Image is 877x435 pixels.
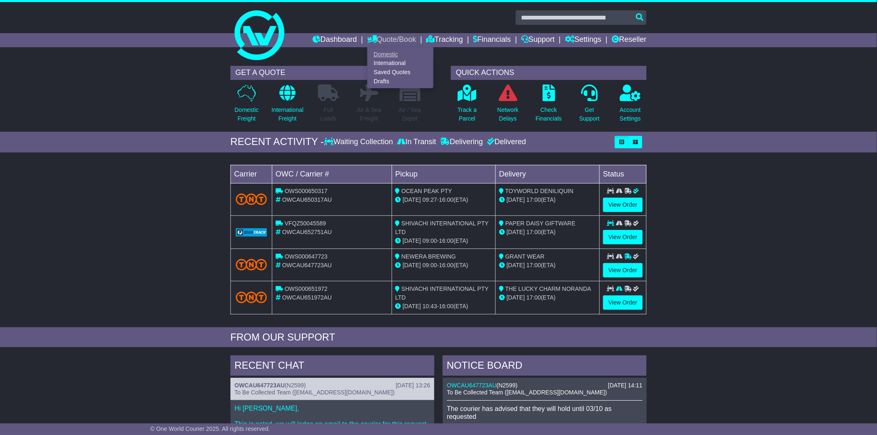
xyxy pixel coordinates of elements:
span: [DATE] [506,229,525,235]
span: OWCAU647723AU [282,262,332,268]
div: NOTICE BOARD [443,355,647,378]
a: Domestic [368,50,433,59]
img: TNT_Domestic.png [236,193,267,205]
span: To Be Collected Team ([EMAIL_ADDRESS][DOMAIN_NAME]) [235,389,395,396]
a: Settings [565,33,601,47]
td: Pickup [392,165,496,183]
span: [DATE] [403,237,421,244]
div: [DATE] 14:11 [608,382,642,389]
span: 16:00 [439,196,453,203]
p: Air / Sea Depot [399,106,421,123]
div: RECENT ACTIVITY - [230,136,324,148]
a: View Order [603,295,643,310]
span: 10:43 [423,303,437,309]
span: NEWERA BREWING [402,253,456,260]
div: (ETA) [499,228,596,237]
div: QUICK ACTIONS [451,66,647,80]
a: DomesticFreight [234,84,259,128]
a: View Order [603,263,643,278]
span: OWS000651972 [285,285,328,292]
div: Waiting Collection [324,138,395,147]
img: TNT_Domestic.png [236,292,267,303]
span: 09:00 [423,237,437,244]
span: OWS000647723 [285,253,328,260]
div: ( ) [447,382,642,389]
a: CheckFinancials [535,84,562,128]
a: Track aParcel [457,84,477,128]
p: Network Delays [497,106,518,123]
span: N2599 [287,382,304,389]
div: Delivered [485,138,526,147]
p: Track a Parcel [458,106,477,123]
div: (ETA) [499,261,596,270]
div: - (ETA) [395,196,492,204]
img: TNT_Domestic.png [236,259,267,270]
div: ( ) [235,382,430,389]
span: OWS000650317 [285,188,328,194]
a: Tracking [426,33,463,47]
span: OWCAU651972AU [282,294,332,301]
span: To Be Collected Team ([EMAIL_ADDRESS][DOMAIN_NAME]) [447,389,607,396]
span: 17:00 [526,229,541,235]
div: (ETA) [499,293,596,302]
a: Support [521,33,555,47]
div: - (ETA) [395,261,492,270]
a: AccountSettings [620,84,642,128]
a: OWCAU647723AU [447,382,497,389]
span: 09:27 [423,196,437,203]
td: Delivery [496,165,600,183]
p: Get Support [579,106,600,123]
div: RECENT CHAT [230,355,434,378]
span: [DATE] [506,262,525,268]
a: View Order [603,230,643,244]
td: Carrier [231,165,272,183]
p: International Freight [271,106,303,123]
span: 16:00 [439,303,453,309]
a: OWCAU647723AU [235,382,285,389]
span: N2599 [499,382,516,389]
span: [DATE] [403,303,421,309]
span: TOYWORLD DENILIQUIN [505,188,574,194]
span: PAPER DAISY GIFTWARE [505,220,575,227]
span: SHIVACHI INTERNATIONAL PTY LTD [395,220,489,235]
div: Quote/Book [367,47,434,88]
span: 16:00 [439,237,453,244]
span: © One World Courier 2025. All rights reserved. [150,425,270,432]
div: FROM OUR SUPPORT [230,331,647,343]
img: GetCarrierServiceLogo [236,228,267,237]
a: NetworkDelays [497,84,519,128]
span: 17:00 [526,294,541,301]
span: 09:00 [423,262,437,268]
a: Quote/Book [367,33,416,47]
div: Delivering [438,138,485,147]
p: Full Loads [318,106,339,123]
a: Saved Quotes [368,68,433,77]
p: Account Settings [620,106,641,123]
div: [DATE] 13:26 [396,382,430,389]
span: [DATE] [506,196,525,203]
div: (ETA) [499,196,596,204]
span: 17:00 [526,196,541,203]
span: VFQZ50045589 [285,220,326,227]
span: [DATE] [403,262,421,268]
div: - (ETA) [395,302,492,311]
span: [DATE] [506,294,525,301]
span: 17:00 [526,262,541,268]
p: Domestic Freight [235,106,259,123]
a: GetSupport [579,84,600,128]
span: OCEAN PEAK PTY [402,188,452,194]
a: View Order [603,198,643,212]
a: Financials [473,33,511,47]
p: Check Financials [536,106,562,123]
a: InternationalFreight [271,84,304,128]
a: Dashboard [313,33,357,47]
span: OWCAU650317AU [282,196,332,203]
span: 16:00 [439,262,453,268]
a: International [368,59,433,68]
span: OWCAU652751AU [282,229,332,235]
div: - (ETA) [395,237,492,245]
span: GRANT WEAR [505,253,545,260]
a: Reseller [612,33,647,47]
span: SHIVACHI INTERNATIONAL PTY LTD [395,285,489,301]
p: Air & Sea Freight [357,106,381,123]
